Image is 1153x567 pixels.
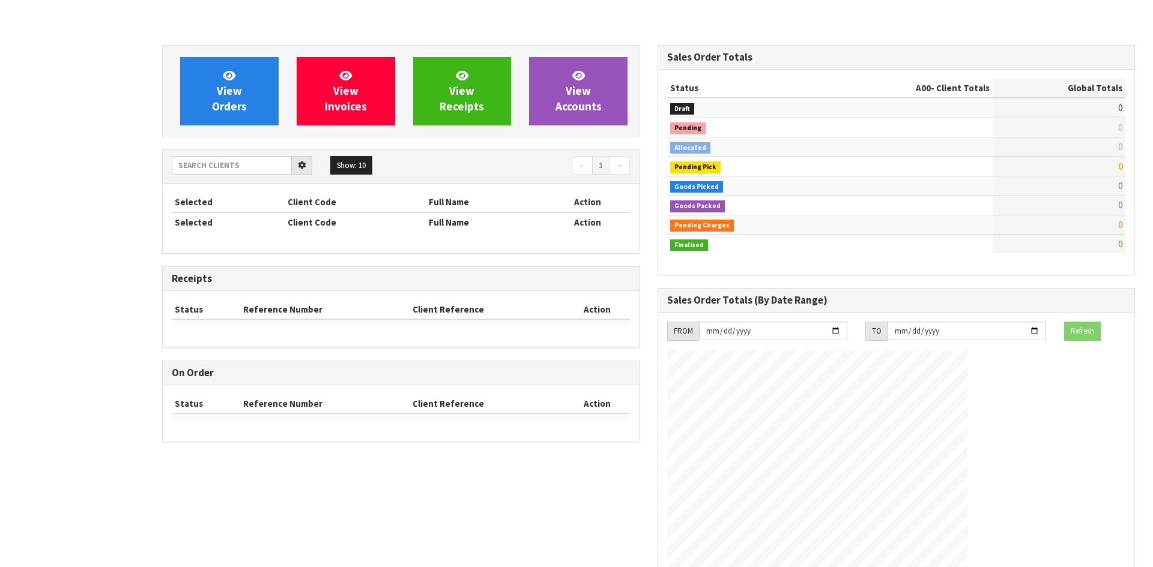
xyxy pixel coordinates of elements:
[564,394,630,413] th: Action
[572,156,593,175] a: ←
[1064,322,1101,341] button: Refresh
[426,193,545,212] th: Full Name
[1118,219,1122,230] span: 0
[240,300,410,319] th: Reference Number
[330,156,372,175] button: Show: 10
[1118,238,1122,250] span: 0
[667,79,819,98] th: Status
[1118,141,1122,152] span: 0
[1118,180,1122,191] span: 0
[670,220,734,232] span: Pending Charges
[285,193,426,212] th: Client Code
[297,57,395,125] a: ViewInvoices
[670,122,706,134] span: Pending
[555,68,602,113] span: View Accounts
[667,295,1125,306] h3: Sales Order Totals (By Date Range)
[172,367,630,379] h3: On Order
[426,212,545,232] th: Full Name
[240,394,410,413] th: Reference Number
[667,322,699,341] div: FROM
[529,57,628,125] a: ViewAccounts
[592,156,610,175] a: 1
[670,239,708,251] span: Finalised
[1118,199,1122,211] span: 0
[916,82,931,94] span: A00
[410,300,564,319] th: Client Reference
[545,212,630,232] th: Action
[670,161,721,173] span: Pending Pick
[1118,102,1122,113] span: 0
[1118,160,1122,172] span: 0
[172,212,285,232] th: Selected
[819,79,993,98] th: - Client Totals
[325,68,367,113] span: View Invoices
[410,394,564,413] th: Client Reference
[413,57,512,125] a: ViewReceipts
[285,212,426,232] th: Client Code
[545,193,630,212] th: Action
[670,103,694,115] span: Draft
[865,322,888,341] div: TO
[670,181,723,193] span: Goods Picked
[670,142,710,154] span: Allocated
[1118,122,1122,133] span: 0
[670,200,725,212] span: Goods Packed
[172,273,630,284] h3: Receipts
[172,156,292,175] input: Search clients
[180,57,279,125] a: ViewOrders
[993,79,1125,98] th: Global Totals
[172,300,240,319] th: Status
[410,156,630,177] nav: Page navigation
[564,300,630,319] th: Action
[212,68,247,113] span: View Orders
[667,52,1125,63] h3: Sales Order Totals
[172,394,240,413] th: Status
[440,68,484,113] span: View Receipts
[609,156,630,175] a: →
[172,193,285,212] th: Selected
